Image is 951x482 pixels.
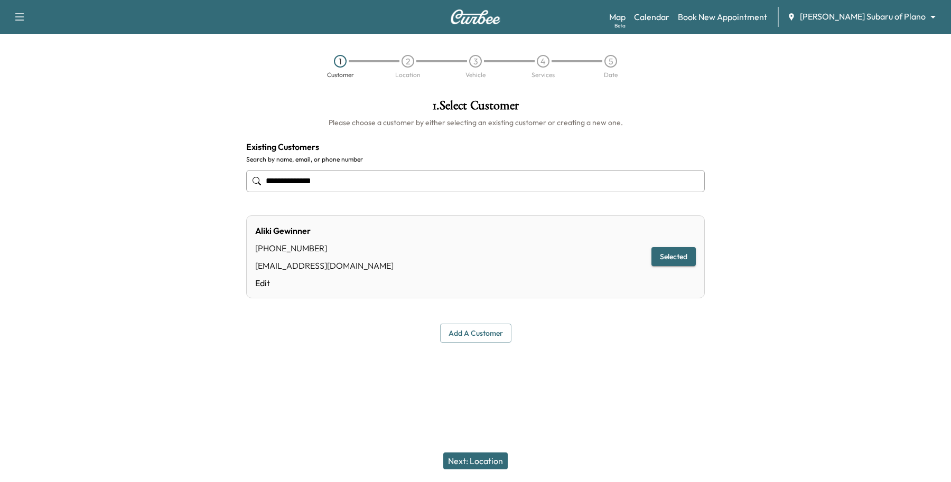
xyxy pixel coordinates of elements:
img: Curbee Logo [450,10,501,24]
div: 1 [334,55,347,68]
div: Customer [327,72,354,78]
div: 3 [469,55,482,68]
div: Date [604,72,618,78]
a: Book New Appointment [678,11,767,23]
div: 2 [402,55,414,68]
button: Selected [651,247,696,267]
button: Next: Location [443,452,508,469]
span: [PERSON_NAME] Subaru of Plano [800,11,926,23]
div: Location [395,72,421,78]
div: 5 [604,55,617,68]
button: Add a customer [440,324,511,343]
h1: 1 . Select Customer [246,99,705,117]
div: Services [532,72,555,78]
div: Beta [614,22,626,30]
a: Calendar [634,11,669,23]
h4: Existing Customers [246,140,705,153]
a: MapBeta [609,11,626,23]
div: [EMAIL_ADDRESS][DOMAIN_NAME] [255,259,394,272]
div: 4 [537,55,549,68]
div: Vehicle [465,72,486,78]
h6: Please choose a customer by either selecting an existing customer or creating a new one. [246,117,705,128]
label: Search by name, email, or phone number [246,155,705,164]
a: Edit [255,277,394,289]
div: [PHONE_NUMBER] [255,242,394,254]
div: Aliki Gewinner [255,224,394,237]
